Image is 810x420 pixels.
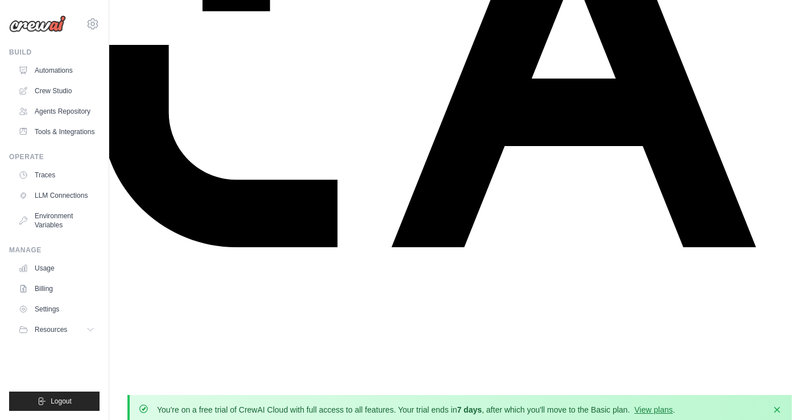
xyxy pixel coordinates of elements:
[14,61,100,80] a: Automations
[753,365,810,420] iframe: Chat Widget
[35,325,67,334] span: Resources
[753,365,810,420] div: Widget de chat
[51,397,72,406] span: Logout
[14,186,100,205] a: LLM Connections
[14,123,100,141] a: Tools & Integrations
[9,246,100,255] div: Manage
[9,48,100,57] div: Build
[14,259,100,277] a: Usage
[634,405,672,414] a: View plans
[157,404,675,415] p: You're on a free trial of CrewAI Cloud with full access to all features. Your trial ends in , aft...
[457,405,482,414] strong: 7 days
[14,300,100,318] a: Settings
[14,321,100,339] button: Resources
[14,207,100,234] a: Environment Variables
[14,166,100,184] a: Traces
[9,152,100,161] div: Operate
[14,102,100,120] a: Agents Repository
[14,82,100,100] a: Crew Studio
[9,392,100,411] button: Logout
[9,15,66,32] img: Logo
[14,280,100,298] a: Billing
